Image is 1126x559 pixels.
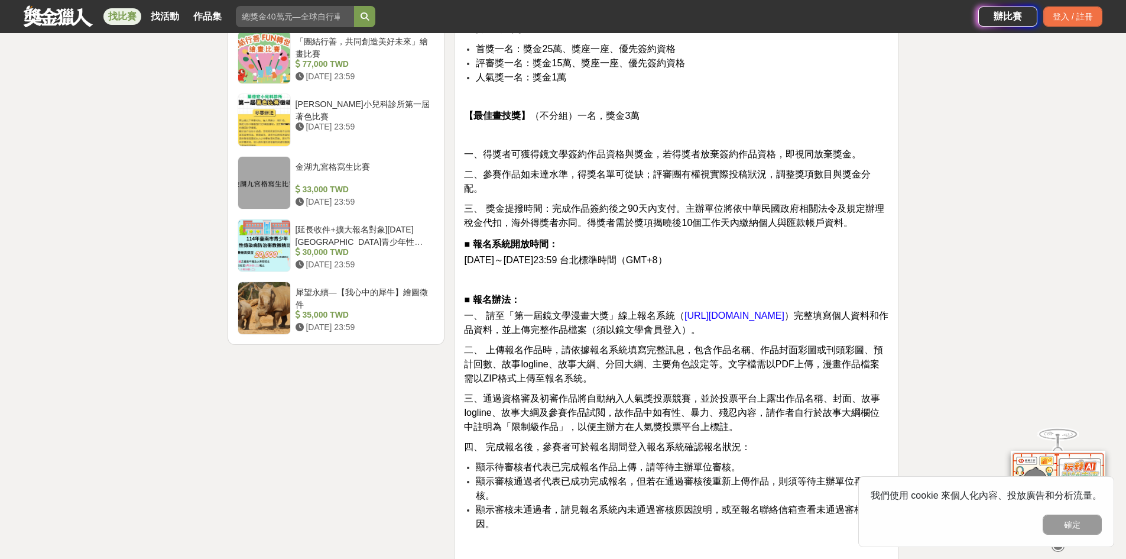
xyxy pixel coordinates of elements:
[871,490,1102,500] span: 我們使用 cookie 來個人化內容、投放廣告和分析流量。
[296,259,430,271] div: [DATE] 23:59
[464,111,530,121] strong: 【最佳畫技獎】
[296,183,430,196] div: 33,000 TWD
[238,31,435,84] a: 「團結行善，共同創造美好未來」繪畫比賽 77,000 TWD [DATE] 23:59
[236,6,354,27] input: 總獎金40萬元—全球自行車設計比賽
[476,505,873,529] span: 顯示審核未通過者，請見報名系統內未通過審核原因說明，或至報名聯絡信箱查看未通過審核原因。
[464,169,871,193] span: 二、參賽作品如未達水準，得獎名單可從缺；評審團有權視實際投稿狀況，調整獎項數目與獎金分配。
[464,295,520,305] strong: ■ 報名辦法：
[296,286,430,309] div: 犀望永續—【我心中的犀牛】繪圖徵件
[464,203,884,228] span: 三、 獎金提撥時間：完成作品簽約後之90天內支付。主辦單位將依中華民國政府相關法令及規定辦理稅金代扣，海外得獎者亦同。得獎者需於獎項揭曉後10個工作天內繳納個人與匯款帳戶資料。
[476,462,741,472] span: 顯示待審核者代表已完成報名作品上傳，請等待主辦單位審核。
[476,58,685,68] span: 評審獎一名：獎金15萬、獎座一座、優先簽約資格
[464,393,880,432] span: 三、通過資格審及初審作品將自動納入人氣獎投票競賽，並於投票平台上露出作品名稱、封面、故事logline、故事大綱及參賽作品試閲，故作品中如有性、暴力、殘忍內容，請作者自行於故事大綱欄位中註明為「...
[464,111,640,121] span: （不分組）一名，獎金3萬
[296,98,430,121] div: [PERSON_NAME]小兒科診所第一屆著色比賽
[684,311,784,321] span: [URL][DOMAIN_NAME]
[1043,515,1102,535] button: 確定
[238,219,435,272] a: [延長收件+擴大報名對象][DATE][GEOGRAPHIC_DATA]青少年性傳染病防治衛教徵稿比賽 30,000 TWD [DATE] 23:59
[296,224,430,246] div: [延長收件+擴大報名對象][DATE][GEOGRAPHIC_DATA]青少年性傳染病防治衛教徵稿比賽
[296,196,430,208] div: [DATE] 23:59
[464,24,530,34] strong: 【改編漫畫獎】
[978,7,1037,27] a: 辦比賽
[464,239,557,249] strong: ■ 報名系統開放時間：
[296,121,430,133] div: [DATE] 23:59
[464,442,750,452] span: 四、 完成報名後，參賽者可於報名期間登入報名系統確認報名狀況：
[296,70,430,83] div: [DATE] 23:59
[296,246,430,259] div: 30,000 TWD
[464,311,888,335] span: ）完整填寫個人資料和作品資料，並上傳完整作品檔案（須以鏡文學會員登入）。
[464,149,861,159] span: 一、得獎者可獲得鏡文學簽約作品資格與獎金，若得獎者放棄簽約作品資格，即視同放棄獎金。
[146,8,184,25] a: 找活動
[103,8,141,25] a: 找比賽
[476,44,676,54] span: 首獎一名：獎金25萬、獎座一座、優先簽約資格
[476,72,566,82] span: 人氣獎一名：獎金1萬
[684,311,784,321] a: [URL][DOMAIN_NAME]
[296,161,430,183] div: 金湖九宮格寫生比賽
[1011,451,1105,529] img: d2146d9a-e6f6-4337-9592-8cefde37ba6b.png
[464,345,882,383] span: 二、 上傳報名作品時，請依據報名系統填寫完整訊息，包含作品名稱、作品封面彩圖或刊頭彩圖、預計回數、故事logline、故事大綱、分回大綱、主要角色設定等。文字檔需以PDF上傳，漫畫作品檔案需以Z...
[296,321,430,334] div: [DATE] 23:59
[296,309,430,321] div: 35,000 TWD
[238,93,435,147] a: [PERSON_NAME]小兒科診所第一屆著色比賽 [DATE] 23:59
[238,282,435,335] a: 犀望永續—【我心中的犀牛】繪圖徵件 35,000 TWD [DATE] 23:59
[189,8,226,25] a: 作品集
[464,311,684,321] span: 一、 請至「第一屆鏡文學漫畫大獎」線上報名系統（
[476,476,882,500] span: 顯示審核通過者代表已成功完成報名，但若在通過審核後重新上傳作品，則須等待主辦單位再次審核。
[464,255,667,265] span: [DATE]～[DATE]23:59 台北標準時間（GMT+8）
[296,58,430,70] div: 77,000 TWD
[296,35,430,58] div: 「團結行善，共同創造美好未來」繪畫比賽
[238,156,435,209] a: 金湖九宮格寫生比賽 33,000 TWD [DATE] 23:59
[1043,7,1102,27] div: 登入 / 註冊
